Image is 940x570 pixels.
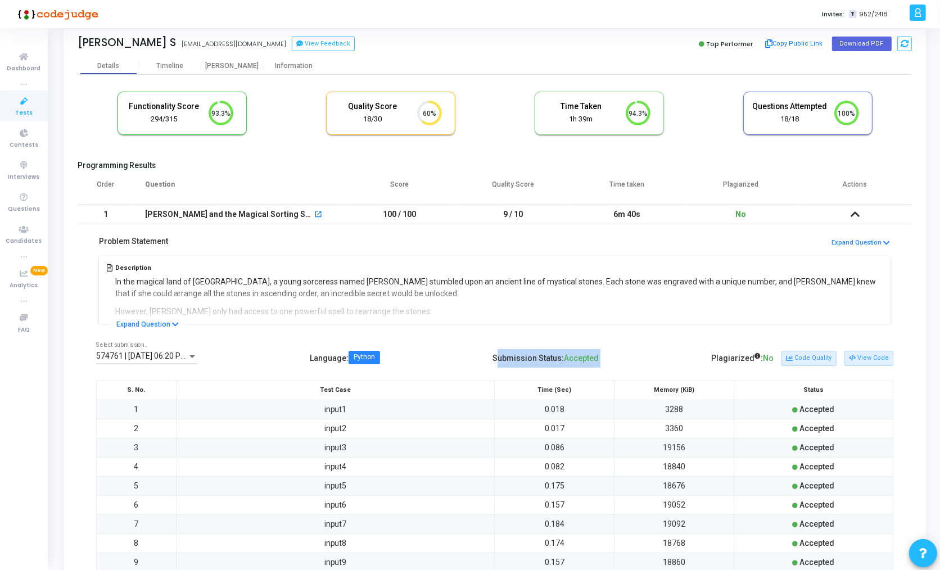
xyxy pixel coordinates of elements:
td: input3 [176,438,495,457]
div: [EMAIL_ADDRESS][DOMAIN_NAME] [182,39,286,49]
span: Top Performer [706,39,753,48]
span: Analytics [10,281,38,291]
th: Actions [798,173,912,205]
td: 100 / 100 [342,205,457,224]
td: 8 [97,533,177,553]
div: 1h 39m [544,114,619,125]
h5: Problem Statement [99,237,168,246]
td: 0.174 [495,533,614,553]
td: input1 [176,400,495,419]
div: Python [354,354,375,361]
span: 574761 | [DATE] 06:20 PM IST (Best) P [96,351,231,360]
span: Contests [10,141,38,150]
span: Accepted [799,539,834,548]
td: 6 [97,495,177,514]
button: Code Quality [781,351,836,365]
div: Details [97,62,119,70]
th: Quality Score [457,173,571,205]
td: 2 [97,419,177,438]
div: [PERSON_NAME] [201,62,263,70]
td: 6m 40s [570,205,684,224]
div: [PERSON_NAME] and the Magical Sorting Stones [145,205,313,224]
td: input4 [176,457,495,476]
h5: Time Taken [544,102,619,111]
button: Download PDF [832,37,892,51]
span: Dashboard [7,64,41,74]
mat-icon: open_in_new [314,211,322,219]
td: 3288 [614,400,734,419]
span: Accepted [799,500,834,509]
td: 7 [97,514,177,533]
td: input5 [176,476,495,495]
div: Submission Status: [492,349,599,368]
td: 3360 [614,419,734,438]
td: 19156 [614,438,734,457]
div: Information [263,62,325,70]
td: 0.018 [495,400,614,419]
span: 952/2418 [859,10,888,19]
td: 1 [78,205,134,224]
td: 18840 [614,457,734,476]
td: 0.082 [495,457,614,476]
td: 19092 [614,514,734,533]
span: Accepted [799,405,834,414]
td: 19052 [614,495,734,514]
button: View Feedback [292,37,355,51]
div: Plagiarized : [711,349,774,368]
td: 0.086 [495,438,614,457]
div: 18/18 [752,114,828,125]
span: Tests [15,108,33,118]
td: 4 [97,457,177,476]
div: [PERSON_NAME] S [78,36,176,49]
button: Expand Question [110,319,185,330]
td: input2 [176,419,495,438]
h5: Programming Results [78,161,912,170]
div: Timeline [157,62,184,70]
span: Accepted [799,481,834,490]
td: input7 [176,514,495,533]
td: 18676 [614,476,734,495]
p: In the magical land of [GEOGRAPHIC_DATA], a young sorceress named [PERSON_NAME] stumbled upon an ... [115,276,883,300]
span: No [736,210,747,219]
th: Order [78,173,134,205]
span: Accepted [799,558,834,567]
span: Accepted [799,424,834,433]
td: 18768 [614,533,734,553]
h5: Quality Score [335,102,410,111]
td: 1 [97,400,177,419]
span: Accepted [799,443,834,452]
div: Language : [310,349,380,368]
label: Invites: [822,10,844,19]
span: Accepted [564,354,599,363]
th: Plagiarized [684,173,798,205]
button: Expand Question [831,238,891,248]
span: T [849,10,856,19]
span: Accepted [799,519,834,528]
h5: Functionality Score [126,102,202,111]
td: 0.184 [495,514,614,533]
div: 18/30 [335,114,410,125]
td: 0.157 [495,495,614,514]
td: 0.175 [495,476,614,495]
th: Time (Sec) [495,381,614,400]
td: 9 / 10 [457,205,571,224]
td: 5 [97,476,177,495]
th: Time taken [570,173,684,205]
th: Score [342,173,457,205]
span: FAQ [18,325,30,335]
th: Question [134,173,342,205]
h5: Questions Attempted [752,102,828,111]
td: input8 [176,533,495,553]
img: logo [14,3,98,25]
td: 0.017 [495,419,614,438]
button: View Code [844,351,893,365]
span: Questions [8,205,40,214]
div: 294/315 [126,114,202,125]
th: Memory (KiB) [614,381,734,400]
h5: Description [115,264,883,272]
button: Copy Public Link [762,35,826,52]
th: Status [734,381,893,400]
span: Candidates [6,237,42,246]
td: 3 [97,438,177,457]
span: No [763,354,774,363]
